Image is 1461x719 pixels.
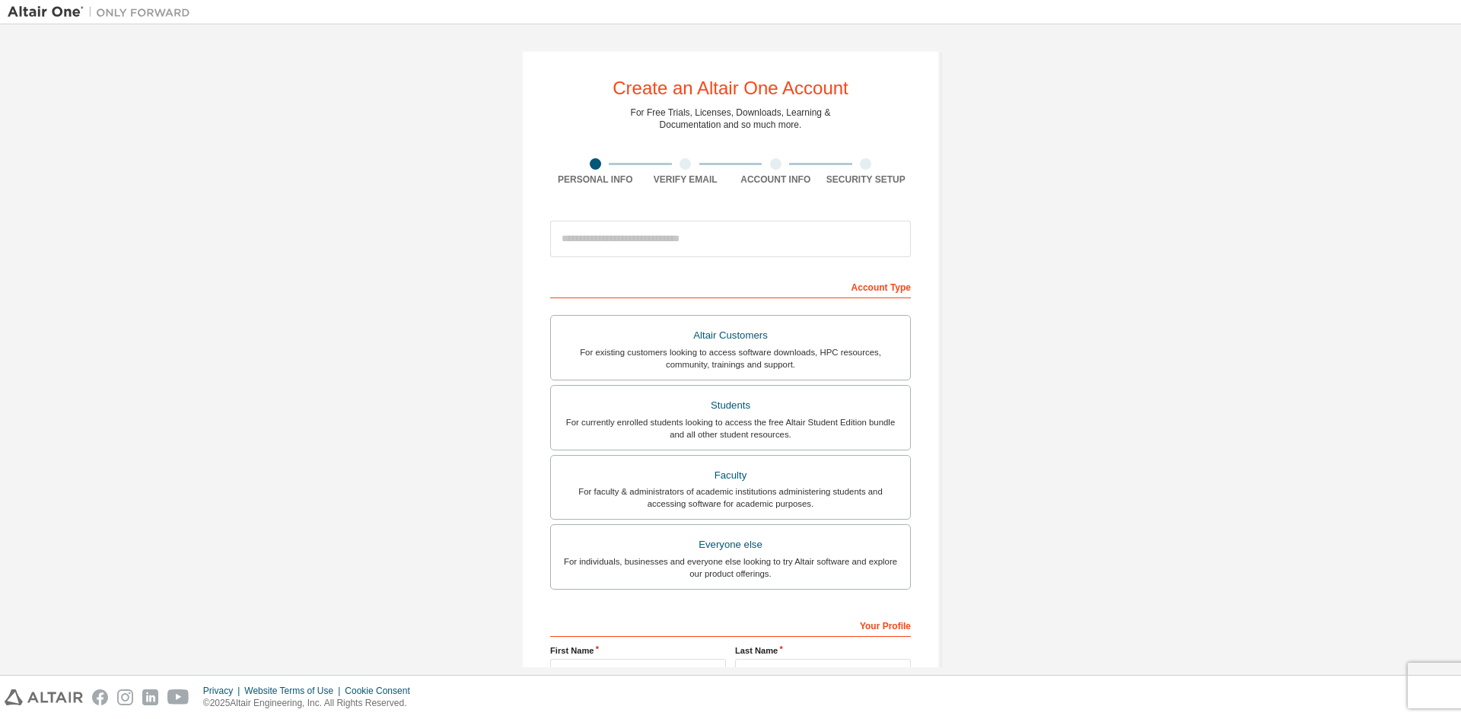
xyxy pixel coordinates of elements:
[613,79,848,97] div: Create an Altair One Account
[560,395,901,416] div: Students
[142,689,158,705] img: linkedin.svg
[117,689,133,705] img: instagram.svg
[550,644,726,657] label: First Name
[821,173,912,186] div: Security Setup
[560,485,901,510] div: For faculty & administrators of academic institutions administering students and accessing softwa...
[550,612,911,637] div: Your Profile
[550,274,911,298] div: Account Type
[5,689,83,705] img: altair_logo.svg
[550,173,641,186] div: Personal Info
[560,346,901,371] div: For existing customers looking to access software downloads, HPC resources, community, trainings ...
[244,685,345,697] div: Website Terms of Use
[203,697,419,710] p: © 2025 Altair Engineering, Inc. All Rights Reserved.
[560,555,901,580] div: For individuals, businesses and everyone else looking to try Altair software and explore our prod...
[560,416,901,441] div: For currently enrolled students looking to access the free Altair Student Edition bundle and all ...
[167,689,189,705] img: youtube.svg
[345,685,419,697] div: Cookie Consent
[560,534,901,555] div: Everyone else
[730,173,821,186] div: Account Info
[8,5,198,20] img: Altair One
[641,173,731,186] div: Verify Email
[560,465,901,486] div: Faculty
[92,689,108,705] img: facebook.svg
[735,644,911,657] label: Last Name
[631,107,831,131] div: For Free Trials, Licenses, Downloads, Learning & Documentation and so much more.
[560,325,901,346] div: Altair Customers
[203,685,244,697] div: Privacy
